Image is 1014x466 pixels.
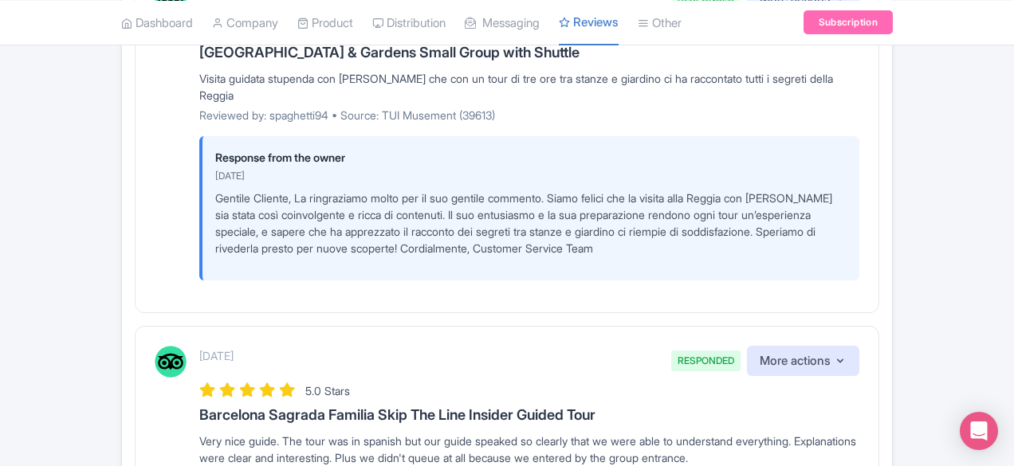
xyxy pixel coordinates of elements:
h3: Barcelona Sagrada Familia Skip The Line Insider Guided Tour [199,407,859,423]
a: Subscription [804,10,893,34]
a: Messaging [465,1,540,45]
a: Other [638,1,682,45]
a: Distribution [372,1,446,45]
div: Very nice guide. The tour was in spanish but our guide speaked so clearly that we were able to un... [199,433,859,466]
a: Company [212,1,278,45]
a: Dashboard [121,1,193,45]
p: [DATE] [215,169,847,183]
p: Response from the owner [215,149,847,166]
img: Tripadvisor Logo [155,346,187,378]
h3: [GEOGRAPHIC_DATA] & Gardens Small Group with Shuttle [199,45,859,61]
span: 5.0 Stars [305,384,350,397]
div: Visita guidata stupenda con [PERSON_NAME] che con un tour di tre ore tra stanze e giardino ci ha ... [199,70,859,104]
a: Product [297,1,353,45]
p: [DATE] [199,347,234,364]
p: Gentile Cliente, La ringraziamo molto per il suo gentile commento. Siamo felici che la visita all... [215,190,847,256]
div: Open Intercom Messenger [960,412,998,450]
p: Reviewed by: spaghetti94 • Source: TUI Musement (39613) [199,107,859,123]
span: RESPONDED [671,350,741,371]
button: More actions [747,346,859,377]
